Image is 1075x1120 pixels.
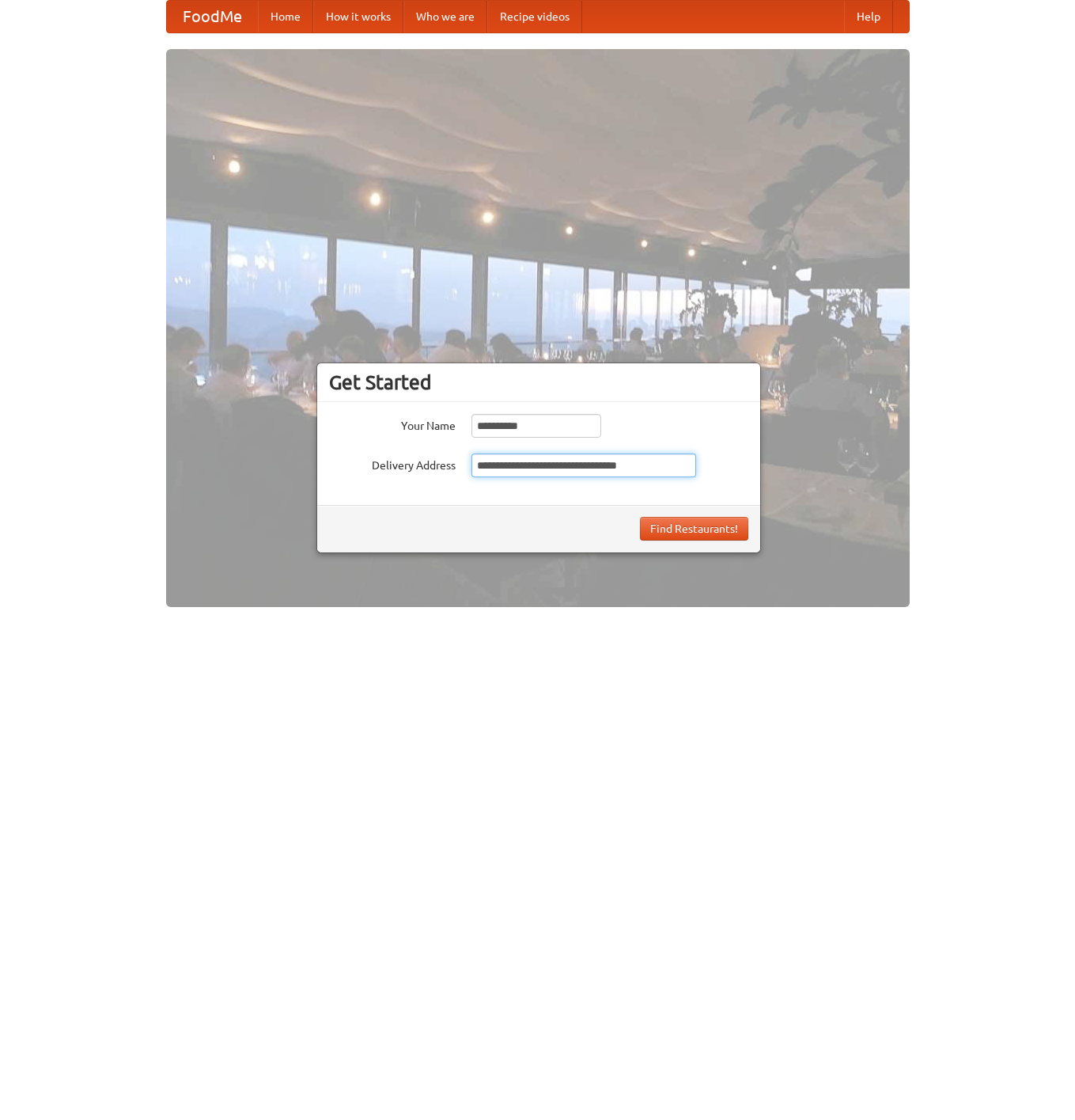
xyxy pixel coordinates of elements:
a: Home [258,1,313,32]
a: Who we are [403,1,487,32]
label: Your Name [329,414,456,434]
h3: Get Started [329,370,748,394]
a: Recipe videos [487,1,582,32]
a: How it works [313,1,403,32]
a: FoodMe [167,1,258,32]
button: Find Restaurants! [640,517,748,541]
a: Help [844,1,893,32]
label: Delivery Address [329,454,456,473]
